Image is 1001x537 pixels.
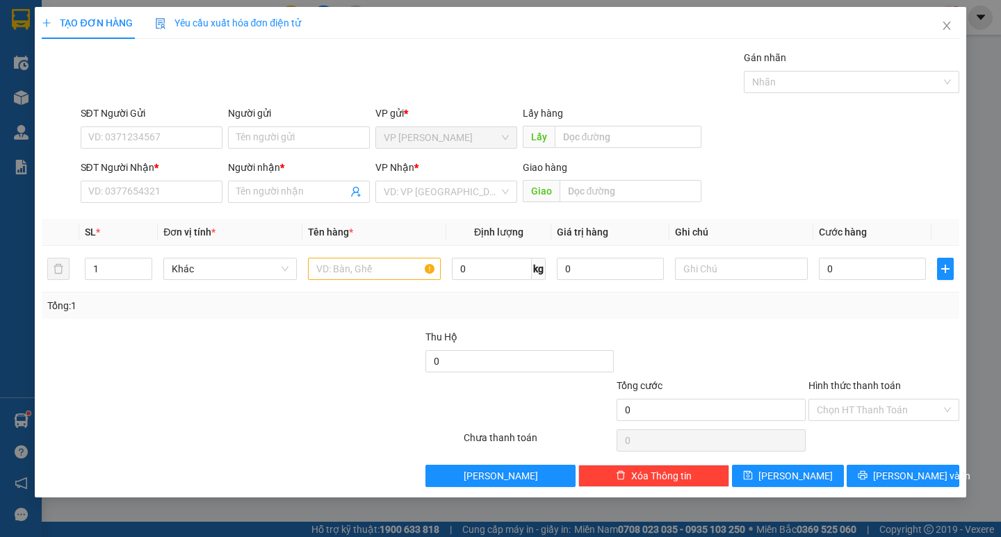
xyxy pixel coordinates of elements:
span: Lấy [523,126,555,148]
label: Hình thức thanh toán [808,380,901,391]
input: Ghi Chú [675,258,808,280]
span: VP Nhận [375,162,414,173]
button: deleteXóa Thông tin [578,465,729,487]
span: Giao [523,180,560,202]
span: user-add [350,186,361,197]
div: Người nhận [228,160,370,175]
span: printer [858,470,868,481]
input: Dọc đường [555,126,701,148]
span: Lấy hàng [523,108,563,119]
span: close [941,20,952,31]
span: Định lượng [474,226,523,238]
span: [PERSON_NAME] [758,468,833,484]
div: VP gửi [375,106,517,121]
span: VP Phan Thiết [384,127,509,148]
span: SL [85,226,96,238]
span: plus [938,263,953,274]
div: Người gửi [228,106,370,121]
span: Yêu cầu xuất hóa đơn điện tử [155,17,302,28]
th: Ghi chú [669,219,813,246]
label: Gán nhãn [744,52,786,63]
input: 0 [557,258,664,280]
span: Cước hàng [819,226,867,238]
span: Giao hàng [523,162,567,173]
span: Đơn vị tính [163,226,215,238]
span: kg [532,258,546,280]
button: delete [47,258,70,280]
img: icon [155,18,166,29]
span: Tổng cước [617,380,662,391]
button: printer[PERSON_NAME] và In [847,465,959,487]
button: [PERSON_NAME] [425,465,576,487]
span: Tên hàng [308,226,353,238]
button: Close [927,7,966,46]
span: Khác [172,258,288,279]
span: save [743,470,753,481]
input: VD: Bàn, Ghế [308,258,441,280]
span: plus [42,18,51,28]
span: [PERSON_NAME] và In [873,468,970,484]
div: Chưa thanh toán [462,430,616,454]
div: SĐT Người Nhận [81,160,222,175]
span: Giá trị hàng [557,226,608,238]
span: delete [616,470,626,481]
div: Tổng: 1 [47,298,387,313]
button: plus [937,258,954,280]
button: save[PERSON_NAME] [732,465,844,487]
span: Thu Hộ [425,331,457,342]
span: TẠO ĐƠN HÀNG [42,17,132,28]
div: SĐT Người Gửi [81,106,222,121]
span: Xóa Thông tin [631,468,692,484]
input: Dọc đường [560,180,701,202]
span: [PERSON_NAME] [464,468,538,484]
